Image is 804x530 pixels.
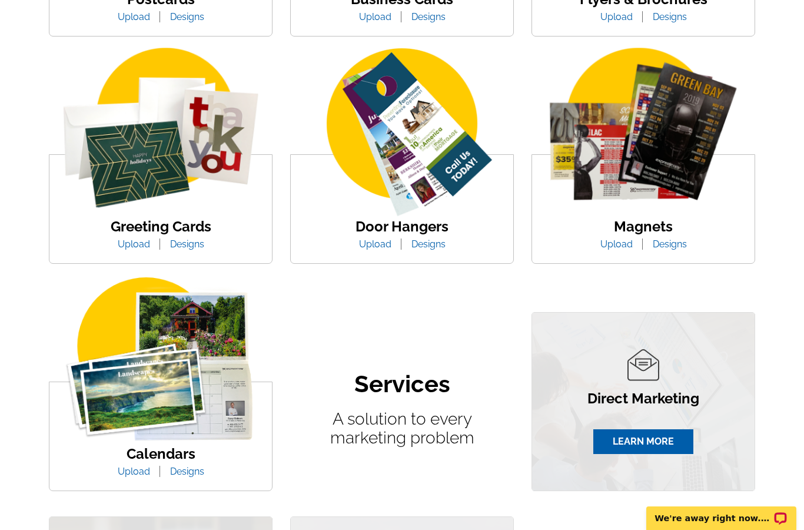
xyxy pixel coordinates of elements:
[55,277,267,441] img: calander.png
[614,218,673,235] a: Magnets
[644,238,696,250] a: Designs
[350,238,400,250] a: Upload
[111,218,211,235] a: Greeting Cards
[627,349,659,381] img: direct-marketing-icon.png
[403,238,454,250] a: Designs
[127,445,195,462] a: Calendars
[354,370,450,398] h2: Services
[593,429,693,454] a: LEARN MORE
[403,11,454,22] a: Designs
[49,48,272,220] img: greeting-card.png
[296,410,508,448] p: A solution to every marketing problem
[587,392,699,406] p: Direct Marketing
[161,238,213,250] a: Designs
[161,11,213,22] a: Designs
[644,11,696,22] a: Designs
[350,11,400,22] a: Upload
[592,238,642,250] a: Upload
[356,218,448,235] a: Door Hangers
[109,11,159,22] a: Upload
[291,48,513,220] img: door-hanger-img.png
[109,238,159,250] a: Upload
[532,48,755,220] img: magnets.png
[109,466,159,477] a: Upload
[592,11,642,22] a: Upload
[161,466,213,477] a: Designs
[639,493,804,530] iframe: LiveChat chat widget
